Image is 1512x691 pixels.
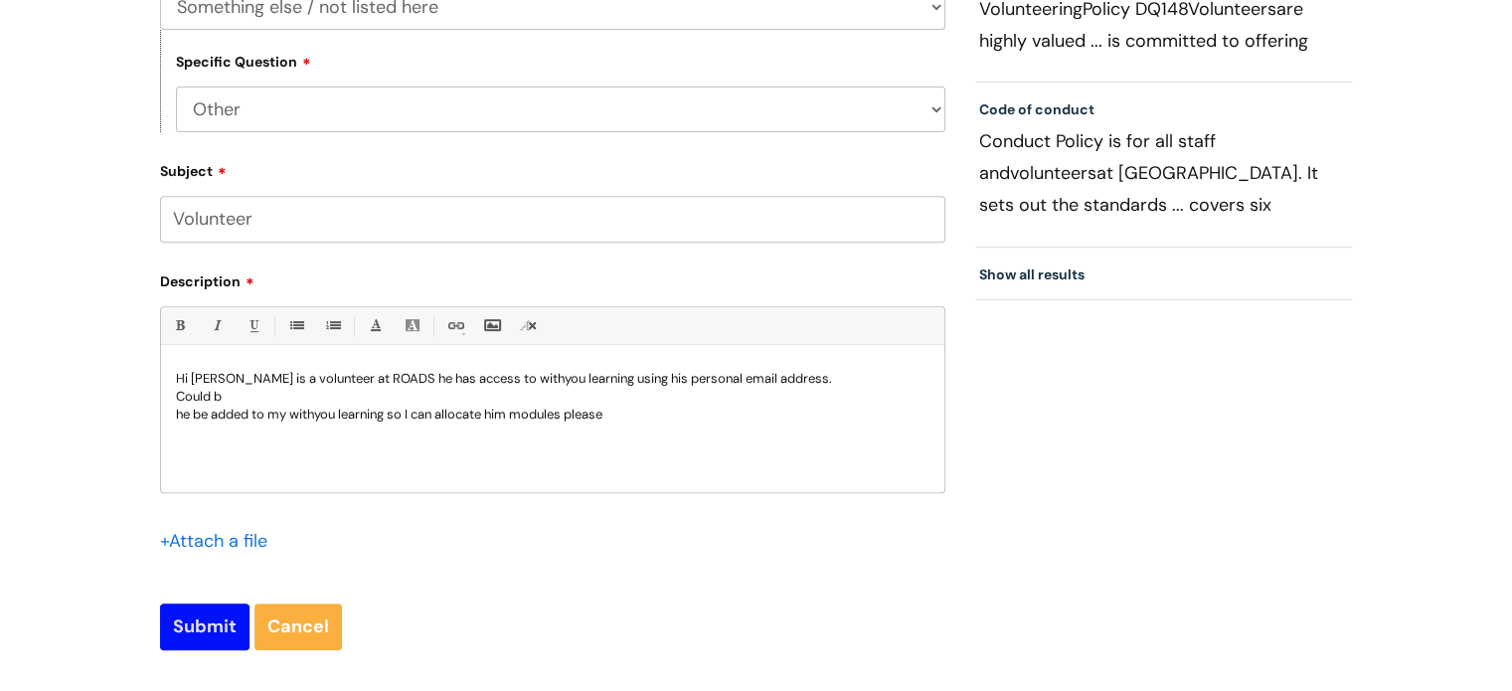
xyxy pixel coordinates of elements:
[979,125,1349,221] p: Conduct Policy is for all staff and at [GEOGRAPHIC_DATA]. It sets out the standards ... covers si...
[167,313,192,338] a: Bold (Ctrl-B)
[176,370,929,388] p: Hi [PERSON_NAME] is a volunteer at ROADS he has access to withyou learning using his personal ema...
[979,265,1085,283] a: Show all results
[160,525,279,557] div: Attach a file
[442,313,467,338] a: Link
[400,313,424,338] a: Back Color
[160,156,945,180] label: Subject
[363,313,388,338] a: Font Color
[176,51,311,71] label: Specific Question
[479,313,504,338] a: Insert Image...
[176,406,929,424] p: he be added to my withyou learning so I can allocate him modules please
[320,313,345,338] a: 1. Ordered List (Ctrl-Shift-8)
[160,266,945,290] label: Description
[516,313,541,338] a: Remove formatting (Ctrl-\)
[979,100,1094,118] a: Code of conduct
[204,313,229,338] a: Italic (Ctrl-I)
[254,604,342,649] a: Cancel
[1010,161,1096,185] span: volunteers
[241,313,265,338] a: Underline(Ctrl-U)
[176,388,929,406] p: Could b
[160,604,250,649] input: Submit
[283,313,308,338] a: • Unordered List (Ctrl-Shift-7)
